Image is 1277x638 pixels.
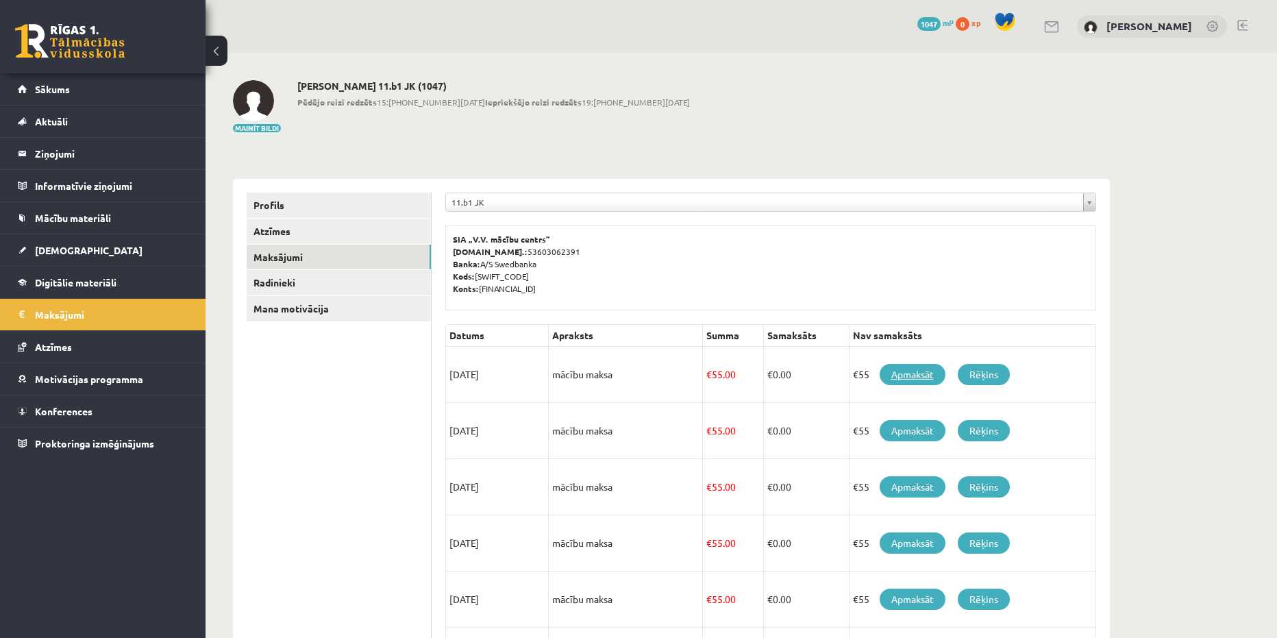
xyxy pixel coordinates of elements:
span: € [706,537,712,549]
span: € [706,593,712,605]
a: Rēķins [958,589,1010,610]
a: Informatīvie ziņojumi [18,170,188,201]
a: Maksājumi [247,245,431,270]
a: Rīgas 1. Tālmācības vidusskola [15,24,125,58]
td: 55.00 [703,459,764,515]
span: € [767,368,773,380]
td: [DATE] [446,459,549,515]
span: 11.b1 JK [451,193,1078,211]
a: 11.b1 JK [446,193,1095,211]
td: 0.00 [763,572,849,628]
td: 55.00 [703,347,764,403]
b: [DOMAIN_NAME].: [453,246,528,257]
th: Datums [446,325,549,347]
span: mP [943,17,954,28]
span: Atzīmes [35,341,72,353]
span: Motivācijas programma [35,373,143,385]
td: €55 [849,515,1095,572]
a: Sākums [18,73,188,105]
img: Aleksis Āboliņš [233,80,274,121]
span: Aktuāli [35,115,68,127]
span: Proktoringa izmēģinājums [35,437,154,450]
img: Aleksis Āboliņš [1084,21,1098,34]
a: Apmaksāt [880,420,945,441]
td: mācību maksa [549,459,703,515]
span: 0 [956,17,969,31]
a: Mācību materiāli [18,202,188,234]
b: SIA „V.V. mācību centrs” [453,234,551,245]
td: €55 [849,403,1095,459]
span: € [767,424,773,437]
td: [DATE] [446,403,549,459]
td: 0.00 [763,459,849,515]
td: 55.00 [703,403,764,459]
a: Motivācijas programma [18,363,188,395]
td: 55.00 [703,515,764,572]
a: Ziņojumi [18,138,188,169]
a: Konferences [18,395,188,427]
td: 55.00 [703,572,764,628]
td: €55 [849,459,1095,515]
th: Nav samaksāts [849,325,1095,347]
td: 0.00 [763,347,849,403]
td: 0.00 [763,515,849,572]
h2: [PERSON_NAME] 11.b1 JK (1047) [297,80,690,92]
span: 15:[PHONE_NUMBER][DATE] 19:[PHONE_NUMBER][DATE] [297,96,690,108]
a: 0 xp [956,17,987,28]
p: 53603062391 A/S Swedbanka [SWIFT_CODE] [FINANCIAL_ID] [453,233,1089,295]
th: Summa [703,325,764,347]
a: Atzīmes [247,219,431,244]
span: € [767,537,773,549]
legend: Ziņojumi [35,138,188,169]
td: mācību maksa [549,515,703,572]
button: Mainīt bildi [233,124,281,132]
a: Mana motivācija [247,296,431,321]
a: Maksājumi [18,299,188,330]
td: 0.00 [763,403,849,459]
span: Sākums [35,83,70,95]
a: Apmaksāt [880,364,945,385]
a: Apmaksāt [880,589,945,610]
a: Aktuāli [18,106,188,137]
td: mācību maksa [549,572,703,628]
a: 1047 mP [917,17,954,28]
span: € [706,424,712,437]
a: [PERSON_NAME] [1106,19,1192,33]
legend: Informatīvie ziņojumi [35,170,188,201]
a: Profils [247,193,431,218]
td: [DATE] [446,572,549,628]
span: Mācību materiāli [35,212,111,224]
td: mācību maksa [549,403,703,459]
td: €55 [849,572,1095,628]
b: Kods: [453,271,475,282]
span: Konferences [35,405,92,417]
a: Apmaksāt [880,476,945,498]
b: Pēdējo reizi redzēts [297,97,377,108]
a: Digitālie materiāli [18,267,188,298]
span: € [706,368,712,380]
legend: Maksājumi [35,299,188,330]
a: Rēķins [958,476,1010,498]
td: €55 [849,347,1095,403]
td: [DATE] [446,515,549,572]
span: [DEMOGRAPHIC_DATA] [35,244,142,256]
b: Banka: [453,258,480,269]
a: Rēķins [958,532,1010,554]
span: Digitālie materiāli [35,276,116,289]
span: € [767,593,773,605]
th: Apraksts [549,325,703,347]
b: Konts: [453,283,479,294]
b: Iepriekšējo reizi redzēts [485,97,582,108]
td: [DATE] [446,347,549,403]
a: Atzīmes [18,331,188,363]
td: mācību maksa [549,347,703,403]
a: Rēķins [958,420,1010,441]
span: € [706,480,712,493]
a: Radinieki [247,270,431,295]
span: 1047 [917,17,941,31]
a: [DEMOGRAPHIC_DATA] [18,234,188,266]
a: Proktoringa izmēģinājums [18,428,188,459]
a: Rēķins [958,364,1010,385]
a: Apmaksāt [880,532,945,554]
span: € [767,480,773,493]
